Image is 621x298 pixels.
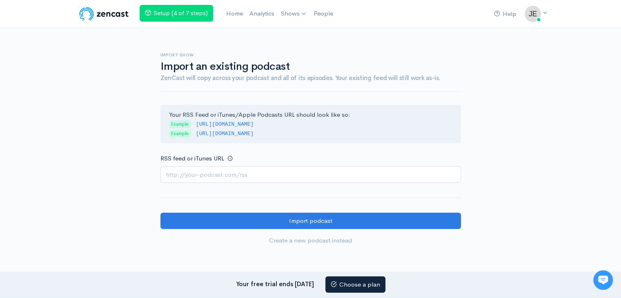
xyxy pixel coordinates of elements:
h1: Import an existing podcast [160,61,461,73]
a: Help [491,5,520,23]
img: ... [525,6,541,22]
a: Create a new podcast instead [160,232,461,249]
code: [URL][DOMAIN_NAME] [196,121,254,127]
strong: Your free trial ends [DATE] [236,280,314,287]
iframe: gist-messenger-bubble-iframe [593,270,613,290]
input: Search articles [24,153,146,170]
a: Home [223,5,246,22]
p: Find an answer quickly [11,140,152,150]
input: Import podcast [160,213,461,229]
h1: Hi 👋 [12,40,151,53]
input: http://your-podcast.com/rss [160,166,461,183]
a: Setup (4 of 7 steps) [140,5,213,22]
button: New conversation [13,108,151,125]
h4: ZenCast will copy across your podcast and all of its episodes. Your existing feed will still work... [160,75,461,82]
span: New conversation [53,113,98,120]
span: Example [169,120,191,128]
a: Choose a plan [325,276,385,293]
img: ZenCast Logo [78,6,130,22]
a: Analytics [246,5,278,22]
div: Your RSS Feed or iTunes/Apple Podcasts URL should look like so: [160,105,461,143]
code: [URL][DOMAIN_NAME] [196,131,254,137]
a: People [310,5,336,22]
a: Shows [278,5,310,23]
label: RSS feed or iTunes URL [160,154,224,163]
h6: Import show [160,53,461,57]
span: Example [169,130,191,138]
h2: Just let us know if you need anything and we'll be happy to help! 🙂 [12,54,151,93]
